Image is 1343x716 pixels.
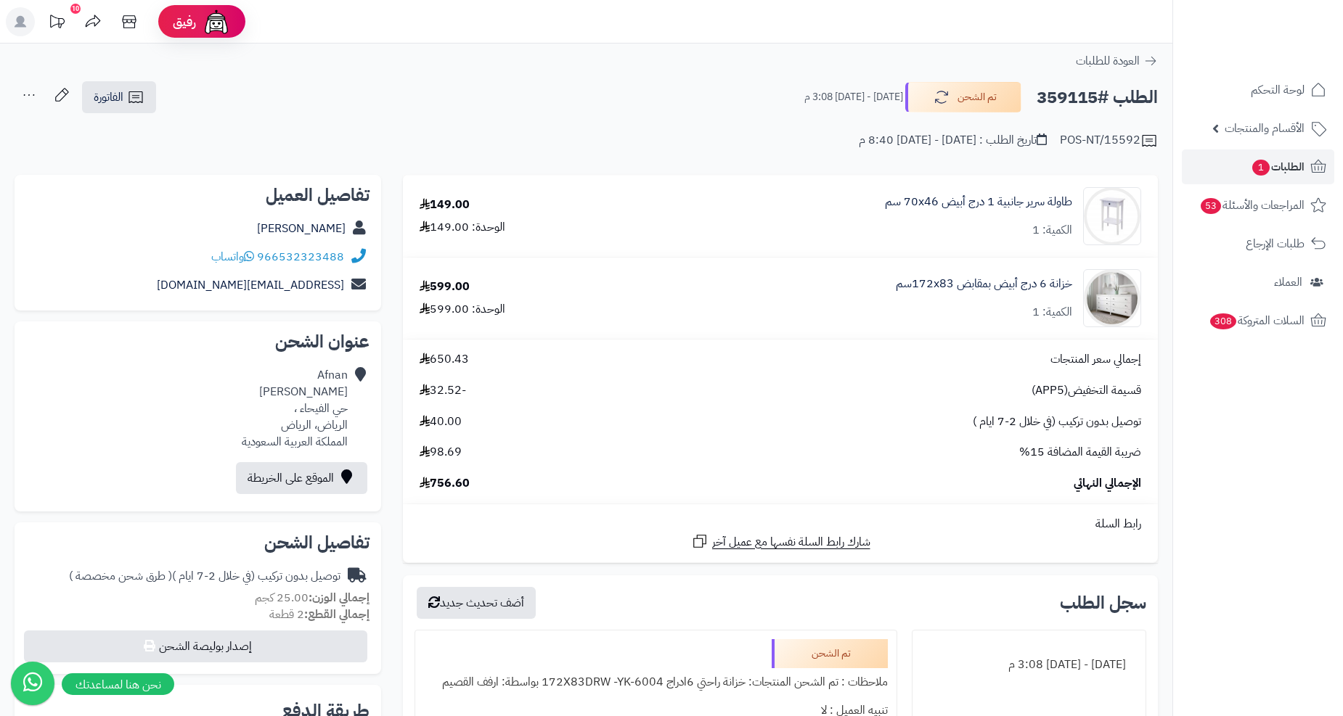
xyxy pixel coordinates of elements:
span: 308 [1209,313,1237,330]
div: الوحدة: 149.00 [420,219,505,236]
div: الوحدة: 599.00 [420,301,505,318]
div: 10 [70,4,81,14]
div: Afnan [PERSON_NAME] حي الفيحاء ، الرياض، الرياض المملكة العربية السعودية [242,367,348,450]
a: 966532323488 [257,248,344,266]
img: ai-face.png [202,7,231,36]
span: رفيق [173,13,196,30]
small: 25.00 كجم [255,589,370,606]
div: رابط السلة [409,516,1152,532]
span: لوحة التحكم [1251,80,1305,100]
div: الكمية: 1 [1032,222,1072,239]
span: ضريبة القيمة المضافة 15% [1019,444,1141,461]
h2: تفاصيل الشحن [26,534,370,551]
span: الفاتورة [94,89,123,106]
a: الفاتورة [82,81,156,113]
a: [EMAIL_ADDRESS][DOMAIN_NAME] [157,276,344,294]
div: تاريخ الطلب : [DATE] - [DATE] 8:40 م [859,132,1047,149]
a: واتساب [211,248,254,266]
a: العملاء [1182,265,1334,300]
h2: عنوان الشحن [26,333,370,350]
div: 149.00 [420,197,470,213]
div: [DATE] - [DATE] 3:08 م [921,651,1137,679]
div: POS-NT/15592 [1060,132,1158,149]
button: تم الشحن [905,82,1021,112]
span: 98.69 [420,444,462,461]
span: الأقسام والمنتجات [1225,118,1305,139]
a: شارك رابط السلة نفسها مع عميل آخر [691,532,870,551]
img: 1703069505-110117010017-90x90.jpg [1084,187,1140,245]
a: طاولة سرير جانبية 1 درج أبيض 70x46 سم‏ [885,194,1072,210]
span: توصيل بدون تركيب (في خلال 2-7 ايام ) [973,413,1141,430]
a: لوحة التحكم [1182,73,1334,107]
span: إجمالي سعر المنتجات [1050,351,1141,368]
span: 53 [1200,197,1222,215]
h3: سجل الطلب [1060,594,1146,612]
span: السلات المتروكة [1209,310,1305,331]
div: تم الشحن [772,639,888,668]
span: -32.52 [420,382,466,399]
a: خزانة 6 درج أبيض بمقابض 172x83سم [896,276,1072,292]
img: logo-2.png [1244,25,1329,55]
span: العملاء [1274,272,1302,292]
img: 1746713443-1710267356-110115010046(2)-90x90.jpg [1084,269,1140,327]
small: [DATE] - [DATE] 3:08 م [804,90,903,104]
a: الطلبات1 [1182,149,1334,184]
div: ملاحظات : تم الشحن المنتجات: خزانة راحتي 6ادراج 172X83DRW -YK-6004 بواسطة: ارفف القصيم [424,668,888,696]
h2: تفاصيل العميل [26,186,370,204]
span: ( طرق شحن مخصصة ) [69,567,172,585]
a: الموقع على الخريطة [236,462,367,494]
small: 2 قطعة [269,606,370,623]
strong: إجمالي القطع: [304,606,370,623]
button: إصدار بوليصة الشحن [24,630,367,662]
span: الإجمالي النهائي [1074,475,1141,492]
span: قسيمة التخفيض(APP5) [1032,382,1141,399]
h2: الطلب #359115 [1037,83,1158,112]
span: 40.00 [420,413,462,430]
span: شارك رابط السلة نفسها مع عميل آخر [712,534,870,551]
div: الكمية: 1 [1032,304,1072,321]
a: تحديثات المنصة [38,7,75,40]
span: 756.60 [420,475,470,492]
a: العودة للطلبات [1076,52,1158,70]
span: 650.43 [420,351,469,368]
span: المراجعات والأسئلة [1199,195,1305,215]
a: [PERSON_NAME] [257,220,346,237]
div: 599.00 [420,279,470,295]
strong: إجمالي الوزن: [309,589,370,606]
span: العودة للطلبات [1076,52,1140,70]
a: طلبات الإرجاع [1182,226,1334,261]
span: 1 [1252,159,1270,176]
a: المراجعات والأسئلة53 [1182,188,1334,223]
span: الطلبات [1251,157,1305,177]
a: السلات المتروكة308 [1182,303,1334,338]
span: طلبات الإرجاع [1246,234,1305,254]
div: توصيل بدون تركيب (في خلال 2-7 ايام ) [69,568,340,585]
button: أضف تحديث جديد [417,587,536,619]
